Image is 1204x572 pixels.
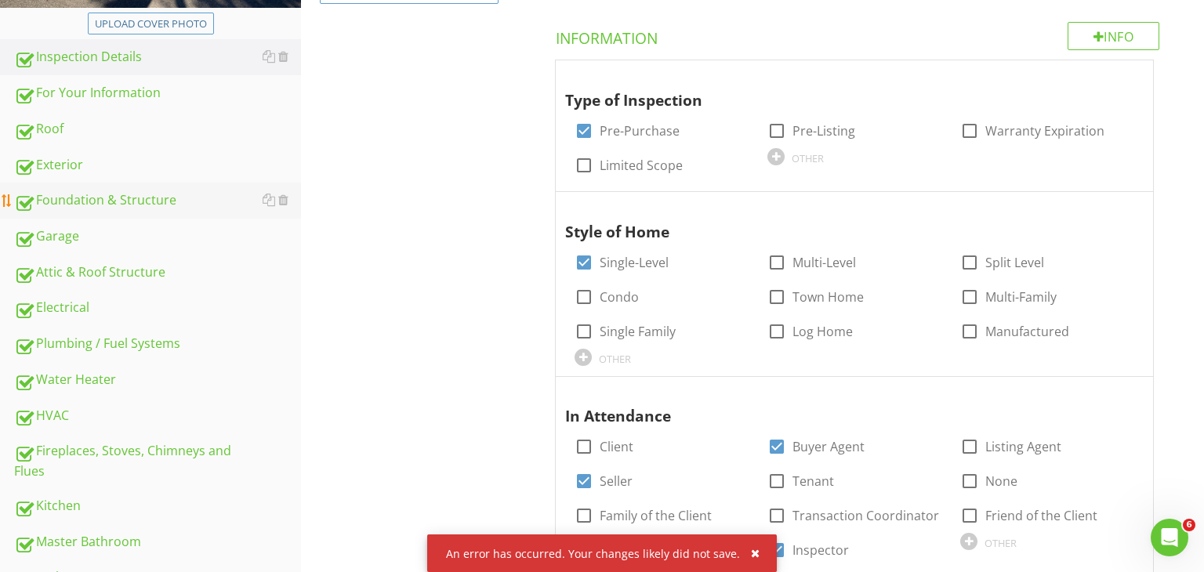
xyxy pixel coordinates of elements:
label: Inspector [792,542,849,558]
div: Inspection Details [14,47,301,67]
label: Log Home [792,324,853,339]
div: Fireplaces, Stoves, Chimneys and Flues [14,441,301,480]
div: Garage [14,226,301,247]
label: Buyer Agent [792,439,865,454]
div: Roof [14,119,301,139]
div: Attic & Roof Structure [14,262,301,283]
label: Limited Scope [600,157,683,173]
label: Pre-Listing [792,123,855,139]
label: Single-Level [600,255,669,270]
label: Tenant [792,473,834,489]
label: None [985,473,1017,489]
h4: Information [556,22,1159,49]
label: Pre-Purchase [600,123,680,139]
span: 6 [1183,519,1195,531]
label: Listing Agent [985,439,1061,454]
label: Manufactured [985,324,1069,339]
button: Upload cover photo [88,13,214,34]
div: Style of Home [565,198,1115,244]
div: Electrical [14,298,301,318]
label: Family of the Client [600,508,712,523]
label: Warranty Expiration [985,123,1104,139]
iframe: Intercom live chat [1151,519,1188,556]
div: Upload cover photo [95,16,207,32]
div: For Your Information [14,83,301,103]
div: An error has occurred. Your changes likely did not save. [427,534,777,572]
label: Friend of the Client [985,508,1097,523]
div: OTHER [599,353,631,365]
label: Single Family [600,324,676,339]
label: Town Home [792,289,864,305]
div: Info [1068,22,1160,50]
div: Type of Inspection [565,67,1115,112]
div: Foundation & Structure [14,190,301,211]
label: Condo [600,289,639,305]
label: Split Level [985,255,1044,270]
div: Kitchen [14,496,301,516]
div: Master Bathroom [14,532,301,552]
label: Client [600,439,633,454]
label: Multi-Level [792,255,856,270]
label: Seller [600,473,633,489]
div: HVAC [14,406,301,426]
label: Transaction Coordinator [792,508,939,523]
div: OTHER [792,152,824,165]
div: Exterior [14,155,301,176]
div: Plumbing / Fuel Systems [14,334,301,354]
div: OTHER [985,537,1017,549]
label: Multi-Family [985,289,1057,305]
div: In Attendance [565,383,1115,429]
div: Water Heater [14,370,301,390]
